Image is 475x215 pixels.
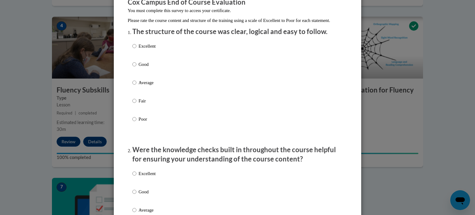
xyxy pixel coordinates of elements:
p: Average [139,207,156,213]
input: Average [132,79,136,86]
input: Good [132,188,136,195]
p: Good [139,61,156,68]
p: Poor [139,116,156,123]
input: Excellent [132,170,136,177]
p: Excellent [139,170,156,177]
p: Please rate the course content and structure of the training using a scale of Excellent to Poor f... [128,17,347,24]
p: Fair [139,97,156,104]
p: Were the knowledge checks built in throughout the course helpful for ensuring your understanding ... [132,145,343,164]
p: Good [139,188,156,195]
input: Poor [132,116,136,123]
input: Good [132,61,136,68]
p: The structure of the course was clear, logical and easy to follow. [132,27,343,37]
p: Average [139,79,156,86]
input: Average [132,207,136,213]
p: You must complete this survey to access your certificate. [128,7,347,14]
p: Excellent [139,43,156,49]
input: Excellent [132,43,136,49]
input: Fair [132,97,136,104]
